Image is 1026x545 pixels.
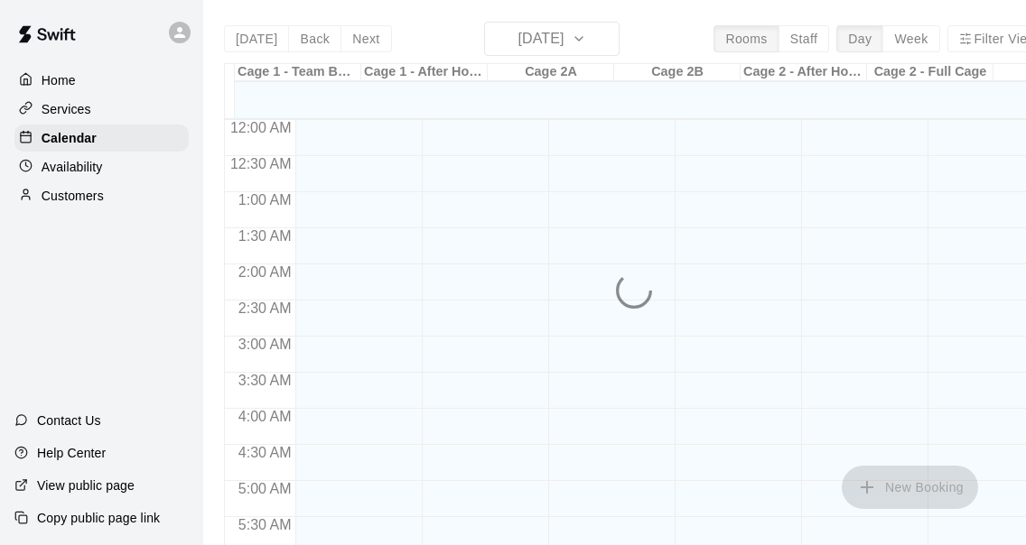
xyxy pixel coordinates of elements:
[741,64,867,81] div: Cage 2 - After Hours - Lessons Only
[14,67,189,94] a: Home
[42,187,104,205] p: Customers
[42,100,91,118] p: Services
[14,125,189,152] a: Calendar
[867,64,993,81] div: Cage 2 - Full Cage
[234,517,296,532] span: 5:30 AM
[37,509,160,527] p: Copy public page link
[488,64,614,81] div: Cage 2A
[234,264,296,280] span: 2:00 AM
[14,182,189,209] a: Customers
[37,411,101,430] p: Contact Us
[361,64,488,81] div: Cage 1 - After Hours - Lessons Only
[14,96,189,123] a: Services
[42,71,76,89] p: Home
[14,153,189,180] a: Availability
[614,64,741,81] div: Cage 2B
[42,158,103,176] p: Availability
[842,478,978,494] span: You don't have the permission to add bookings
[226,120,296,135] span: 12:00 AM
[234,409,296,424] span: 4:00 AM
[235,64,361,81] div: Cage 1 - Team Booking
[234,192,296,208] span: 1:00 AM
[234,481,296,496] span: 5:00 AM
[234,228,296,244] span: 1:30 AM
[226,156,296,171] span: 12:30 AM
[37,476,135,494] p: View public page
[42,129,97,147] p: Calendar
[234,445,296,460] span: 4:30 AM
[234,300,296,316] span: 2:30 AM
[234,373,296,388] span: 3:30 AM
[37,444,106,462] p: Help Center
[234,337,296,352] span: 3:00 AM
